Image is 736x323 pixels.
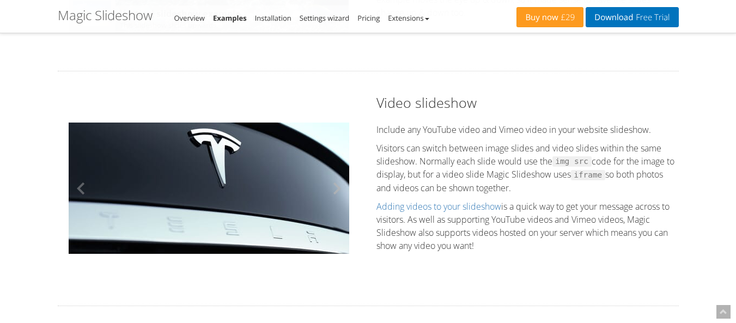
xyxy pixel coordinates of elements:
img: Video slideshow example [69,123,349,254]
a: Installation [255,13,291,23]
a: Pricing [357,13,380,23]
p: Visitors can switch between image slides and video slides within the same slideshow. Normally eac... [376,142,679,194]
code: img src [552,156,592,167]
code: iframe [571,170,605,180]
a: Overview [174,13,205,23]
p: is a quick way to get your message across to visitors. As well as supporting YouTube videos and V... [376,200,679,252]
a: Buy now£29 [516,7,583,27]
a: Examples [213,13,247,23]
h1: Magic Slideshow [58,8,153,22]
span: £29 [558,13,575,22]
a: Extensions [388,13,429,23]
p: Include any YouTube video and Vimeo video in your website slideshow. [376,123,679,136]
h2: Video slideshow [376,93,679,112]
a: Settings wizard [300,13,350,23]
a: Adding videos to your slideshow [376,200,501,212]
span: Free Trial [633,13,670,22]
a: DownloadFree Trial [586,7,678,27]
